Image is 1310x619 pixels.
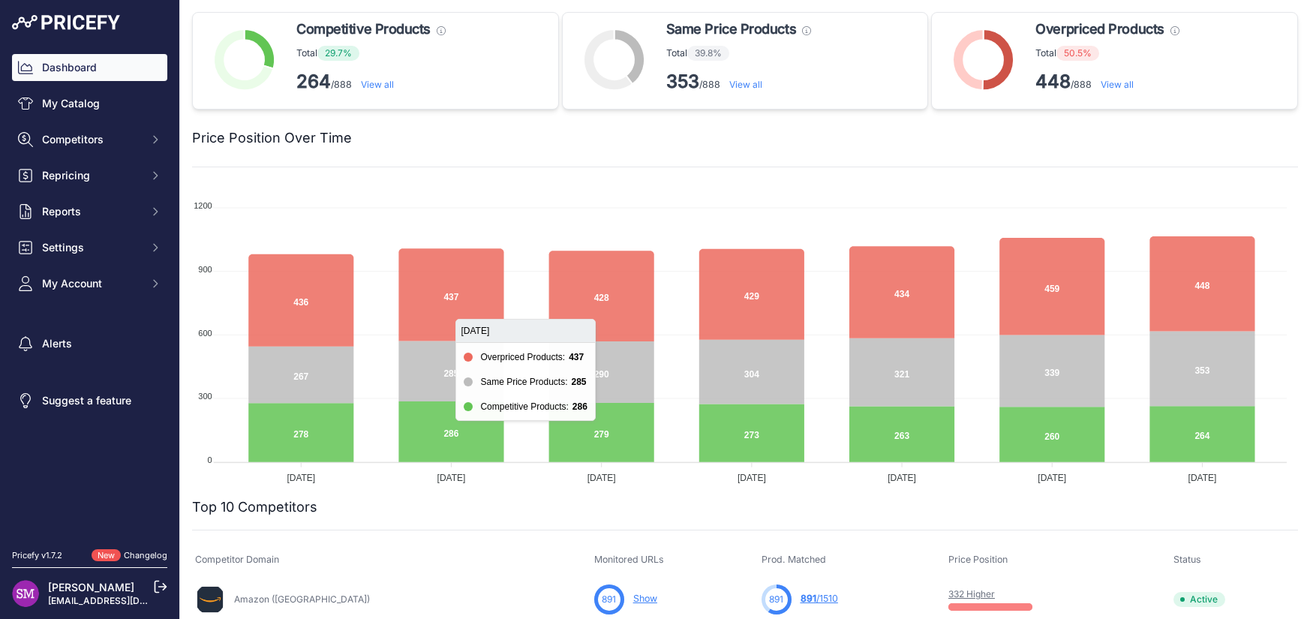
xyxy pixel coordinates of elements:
[633,593,657,604] a: Show
[594,554,664,565] span: Monitored URLs
[42,204,140,219] span: Reports
[124,550,167,560] a: Changelog
[687,46,729,61] span: 39.8%
[12,387,167,414] a: Suggest a feature
[729,79,762,90] a: View all
[437,473,466,483] tspan: [DATE]
[602,593,616,606] span: 891
[1035,19,1164,40] span: Overpriced Products
[666,46,811,61] p: Total
[48,581,134,593] a: [PERSON_NAME]
[12,54,167,531] nav: Sidebar
[42,168,140,183] span: Repricing
[1038,473,1066,483] tspan: [DATE]
[317,46,359,61] span: 29.7%
[12,330,167,357] a: Alerts
[769,593,783,606] span: 891
[42,132,140,147] span: Competitors
[801,593,816,604] span: 891
[888,473,916,483] tspan: [DATE]
[361,79,394,90] a: View all
[948,554,1008,565] span: Price Position
[587,473,616,483] tspan: [DATE]
[198,265,212,274] tspan: 900
[12,270,167,297] button: My Account
[198,329,212,338] tspan: 600
[666,70,811,94] p: /888
[12,90,167,117] a: My Catalog
[12,234,167,261] button: Settings
[296,46,446,61] p: Total
[192,497,317,518] h2: Top 10 Competitors
[195,554,279,565] span: Competitor Domain
[12,126,167,153] button: Competitors
[1035,70,1179,94] p: /888
[1101,79,1134,90] a: View all
[92,549,121,562] span: New
[48,595,205,606] a: [EMAIL_ADDRESS][DOMAIN_NAME]
[666,71,699,92] strong: 353
[1035,46,1179,61] p: Total
[666,19,796,40] span: Same Price Products
[42,240,140,255] span: Settings
[1056,46,1099,61] span: 50.5%
[12,198,167,225] button: Reports
[1173,592,1225,607] span: Active
[801,593,838,604] a: 891/1510
[948,588,995,599] a: 332 Higher
[296,70,446,94] p: /888
[12,549,62,562] div: Pricefy v1.7.2
[296,71,331,92] strong: 264
[12,15,120,30] img: Pricefy Logo
[208,455,212,464] tspan: 0
[1188,473,1217,483] tspan: [DATE]
[1173,554,1201,565] span: Status
[12,162,167,189] button: Repricing
[12,54,167,81] a: Dashboard
[192,128,352,149] h2: Price Position Over Time
[234,593,370,605] a: Amazon ([GEOGRAPHIC_DATA])
[287,473,315,483] tspan: [DATE]
[738,473,766,483] tspan: [DATE]
[198,392,212,401] tspan: 300
[1035,71,1071,92] strong: 448
[42,276,140,291] span: My Account
[194,201,212,210] tspan: 1200
[296,19,431,40] span: Competitive Products
[762,554,826,565] span: Prod. Matched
